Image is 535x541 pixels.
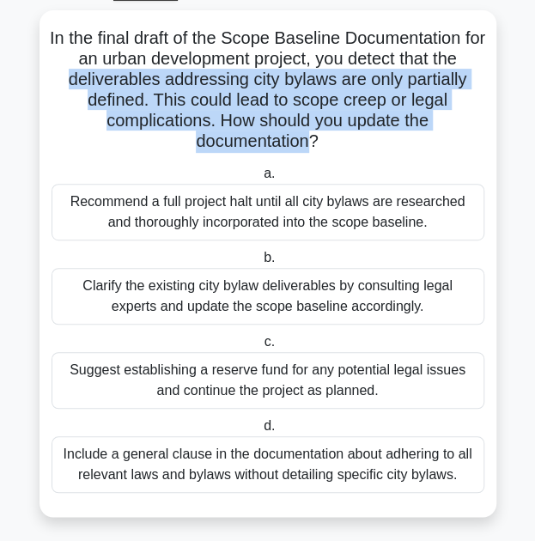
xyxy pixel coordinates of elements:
[264,418,275,433] span: d.
[52,268,484,325] div: Clarify the existing city bylaw deliverables by consulting legal experts and update the scope bas...
[52,184,484,240] div: Recommend a full project halt until all city bylaws are researched and thoroughly incorporated in...
[264,166,275,180] span: a.
[264,334,275,349] span: c.
[52,352,484,409] div: Suggest establishing a reserve fund for any potential legal issues and continue the project as pl...
[50,27,486,153] h5: In the final draft of the Scope Baseline Documentation for an urban development project, you dete...
[264,250,275,264] span: b.
[52,436,484,493] div: Include a general clause in the documentation about adhering to all relevant laws and bylaws with...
